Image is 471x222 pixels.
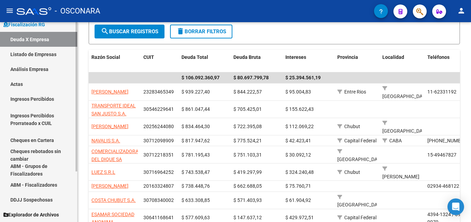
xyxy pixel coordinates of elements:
[91,183,128,189] span: [PERSON_NAME]
[181,89,210,95] span: $ 939.227,40
[91,138,120,143] span: NAVALIS S.A.
[380,50,425,73] datatable-header-cell: Localidad
[143,152,174,158] span: 30712218351
[382,54,404,60] span: Localidad
[457,7,465,15] mat-icon: person
[283,50,335,73] datatable-header-cell: Intereses
[344,169,360,175] span: Chubut
[181,138,210,143] span: $ 817.947,62
[141,50,179,73] datatable-header-cell: CUIT
[91,169,115,175] span: LUEZ S.R.L
[335,50,380,73] datatable-header-cell: Provincia
[91,54,120,60] span: Razón Social
[344,124,360,129] span: Chubut
[285,106,314,112] span: $ 155.622,43
[91,149,139,162] span: COMERCIALIZADORA DEL DIQUE SA
[344,89,366,95] span: Entre Rios
[91,103,136,116] span: TRANSPORTE IDEAL SAN JUSTO S.A.
[285,169,314,175] span: $ 324.240,48
[143,124,174,129] span: 20256244080
[89,50,141,73] datatable-header-cell: Razón Social
[427,54,450,60] span: Teléfonos
[181,152,210,158] span: $ 781.195,43
[427,183,459,189] span: 02934-468122
[170,25,232,38] button: Borrar Filtros
[143,138,174,143] span: 30712098909
[382,128,429,134] span: [GEOGRAPHIC_DATA]
[91,89,128,95] span: [PERSON_NAME]
[233,197,262,203] span: $ 571.403,93
[382,94,429,99] span: [GEOGRAPHIC_DATA]
[382,174,419,179] span: [PERSON_NAME]
[179,50,231,73] datatable-header-cell: Deuda Total
[427,138,468,143] span: [PHONE_NUMBER]
[143,54,154,60] span: CUIT
[285,124,314,129] span: $ 112.069,22
[285,152,311,158] span: $ 30.092,12
[181,169,210,175] span: $ 743.538,47
[285,54,306,60] span: Intereses
[181,215,210,220] span: $ 577.609,63
[181,54,208,60] span: Deuda Total
[285,138,311,143] span: $ 42.423,41
[233,169,262,175] span: $ 419.297,99
[181,124,210,129] span: $ 834.464,30
[55,3,100,19] span: - OSCONARA
[285,215,314,220] span: $ 429.972,51
[101,28,158,35] span: Buscar Registros
[233,152,262,158] span: $ 751.103,31
[285,183,311,189] span: $ 75.760,71
[176,28,226,35] span: Borrar Filtros
[143,215,174,220] span: 30641168641
[337,157,384,162] span: [GEOGRAPHIC_DATA]
[3,211,59,219] span: Explorador de Archivos
[285,75,321,80] span: $ 25.394.561,19
[389,138,402,143] span: CABA
[143,197,174,203] span: 30708340002
[233,124,262,129] span: $ 722.395,08
[91,197,136,203] span: COSTA CHUBUT S.A.
[233,89,262,95] span: $ 844.222,57
[176,27,185,35] mat-icon: delete
[101,27,109,35] mat-icon: search
[427,89,456,95] span: 11-62331192
[143,106,174,112] span: 30546229641
[233,106,262,112] span: $ 705.425,01
[231,50,283,73] datatable-header-cell: Deuda Bruta
[427,152,456,158] span: 15-49467827
[233,54,261,60] span: Deuda Bruta
[181,183,210,189] span: $ 738.448,76
[91,124,128,129] span: [PERSON_NAME]
[181,106,210,112] span: $ 861.047,44
[337,54,358,60] span: Provincia
[181,75,220,80] span: $ 106.092.360,97
[285,197,311,203] span: $ 61.904,92
[447,198,464,215] div: Open Intercom Messenger
[344,138,376,143] span: Capital Federal
[344,215,376,220] span: Capital Federal
[143,89,174,95] span: 23283465349
[233,215,262,220] span: $ 147.637,12
[181,197,210,203] span: $ 633.308,85
[95,25,165,38] button: Buscar Registros
[143,169,174,175] span: 30716964252
[285,89,311,95] span: $ 95.004,83
[233,75,269,80] span: $ 80.697.799,78
[3,21,45,28] span: Fiscalización RG
[6,7,14,15] mat-icon: menu
[233,138,262,143] span: $ 775.524,21
[337,202,384,207] span: [GEOGRAPHIC_DATA]
[143,183,174,189] span: 20163324807
[233,183,262,189] span: $ 662.688,05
